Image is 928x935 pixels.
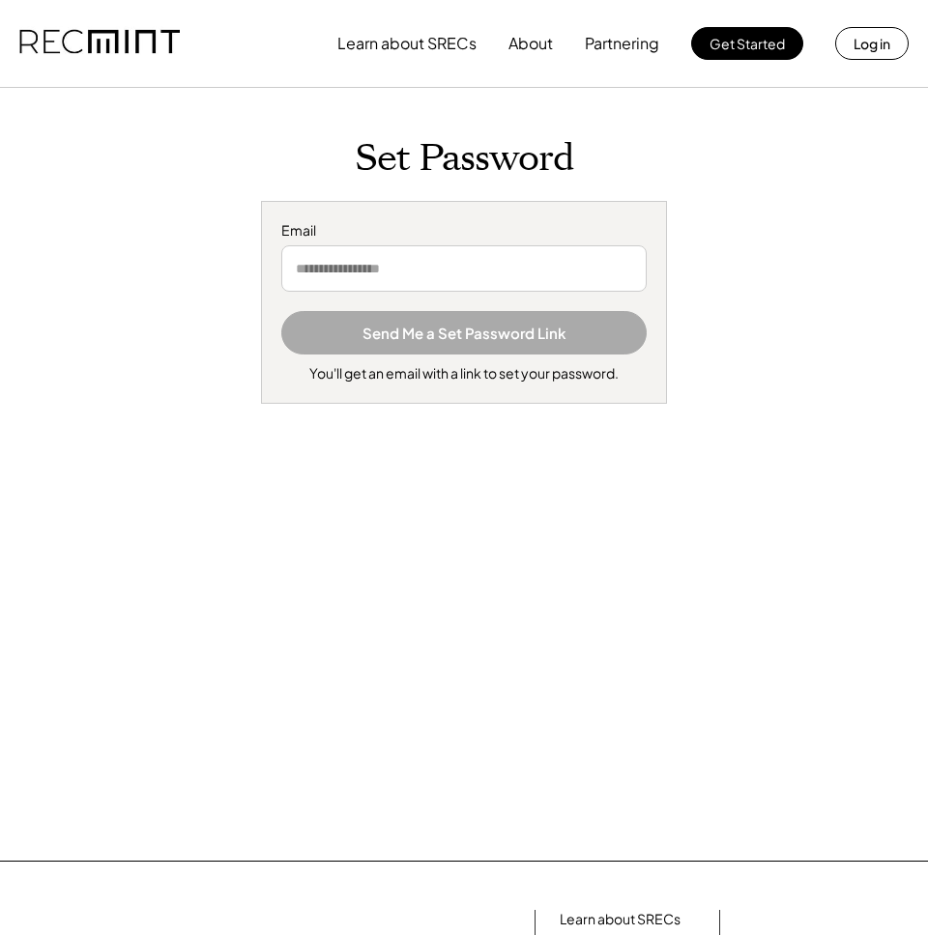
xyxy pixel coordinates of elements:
div: You'll get an email with a link to set your password. [309,364,619,383]
button: Learn about SRECs [337,24,477,63]
button: About [508,24,553,63]
img: recmint-logotype%403x.png [19,11,180,76]
button: Get Started [691,27,803,60]
div: Email [281,221,647,241]
button: Log in [835,27,909,60]
button: Partnering [585,24,659,63]
button: Send Me a Set Password Link [281,311,647,354]
h1: Set Password [19,136,909,182]
a: Learn about SRECs [560,910,681,929]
